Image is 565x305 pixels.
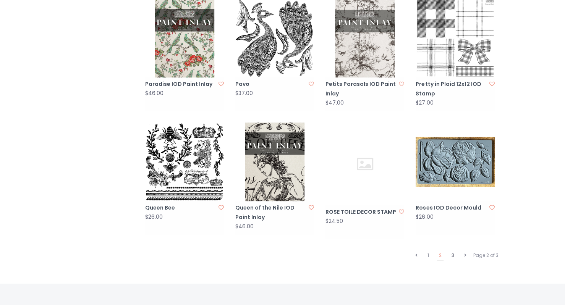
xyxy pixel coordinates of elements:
a: Add to wishlist [489,80,495,88]
div: Page 2 of 3 [471,250,500,260]
a: Add to wishlist [399,80,404,88]
a: Add to wishlist [399,208,404,216]
a: 3 [450,250,456,260]
a: Petits Parasols IOD Paint Inlay [325,79,397,98]
img: ROSE TOILE DECOR STAMP [325,123,404,205]
a: Pretty in Plaid 12x12 IOD Stamp [416,79,487,98]
a: Pavo [235,79,306,89]
div: $24.50 [325,218,343,224]
a: Previous page [413,250,419,260]
div: $46.00 [235,224,254,229]
a: 1 [426,250,431,260]
a: 2 [437,250,444,261]
img: Iron Orchid Designs Roses IOD Decor Mould [416,123,494,201]
a: Add to wishlist [309,204,314,211]
a: Add to wishlist [489,204,495,211]
img: Iron Orchid Designs Queen of the Nile IOD Paint Inlay [235,123,314,201]
div: $26.00 [416,214,433,220]
div: $46.00 [145,90,164,96]
a: Roses IOD Decor Mould [416,203,487,213]
div: $47.00 [325,100,344,106]
div: $26.00 [145,214,163,220]
a: Queen of the Nile IOD Paint Inlay [235,203,306,222]
a: ROSE TOILE DECOR STAMP [325,207,397,217]
div: $27.00 [416,100,433,106]
div: $37.00 [235,90,253,96]
a: Next page [462,250,468,260]
a: Paradise IOD Paint Inlay [145,79,216,89]
a: Add to wishlist [219,204,224,211]
a: Queen Bee [145,203,216,213]
img: Iron Orchid Designs Queen Bee [145,123,224,201]
a: Add to wishlist [309,80,314,88]
a: Add to wishlist [219,80,224,88]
